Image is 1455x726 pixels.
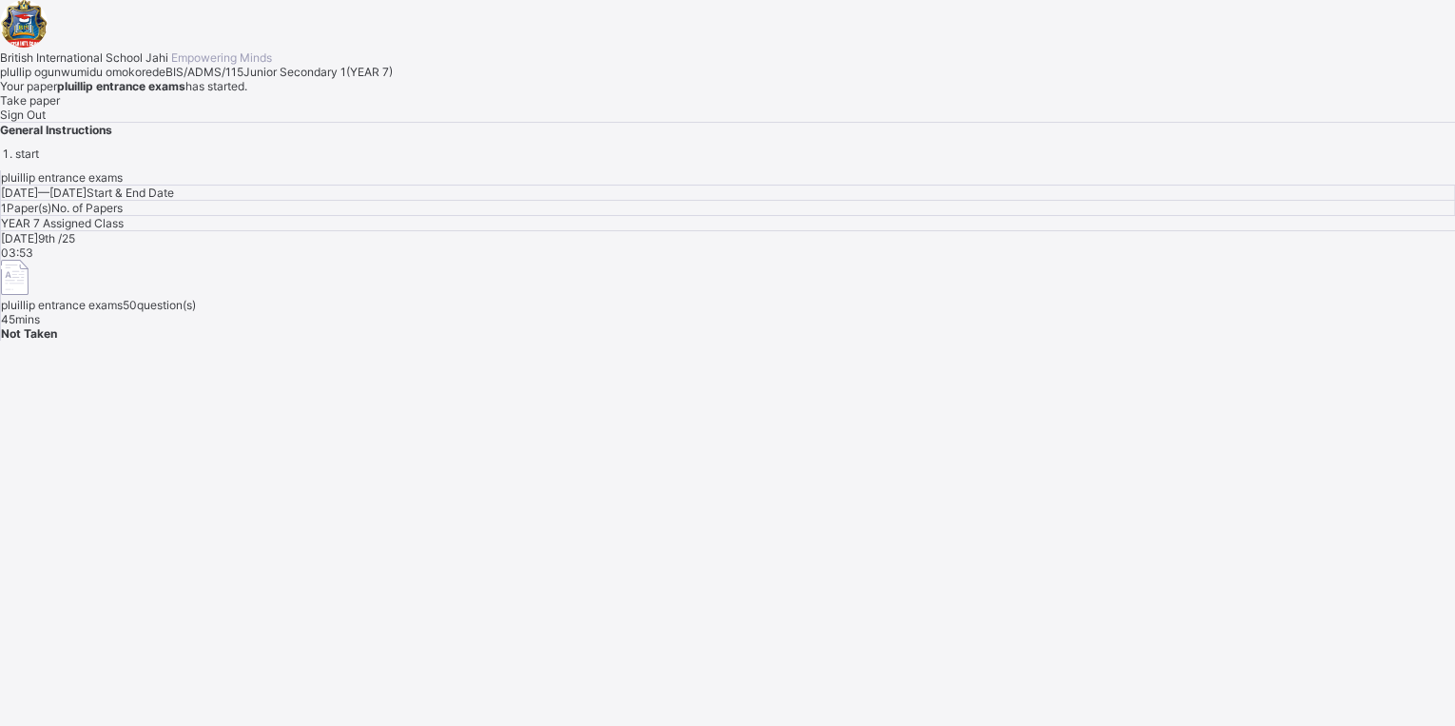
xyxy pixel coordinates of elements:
[168,50,272,65] span: Empowering Minds
[57,79,185,93] b: pluillip entrance exams
[1,186,87,200] span: [DATE] — [DATE]
[1,201,51,215] span: 1 Paper(s)
[1,216,43,230] span: YEAR 7
[87,186,174,200] span: Start & End Date
[123,298,196,312] span: 50 question(s)
[1,312,40,326] span: 45 mins
[1,298,123,312] span: pluillip entrance exams
[15,147,39,161] span: start
[1,245,33,260] span: 03:53
[243,65,393,79] span: Junior Secondary 1 ( YEAR 7 )
[1,231,75,245] span: [DATE] 9th /25
[1,170,123,185] span: pluillip entrance exams
[43,216,124,230] span: Assigned Class
[51,201,123,215] span: No. of Papers
[1,260,29,295] img: take_paper.cd97e1aca70de81545fe8e300f84619e.svg
[165,65,243,79] span: BIS/ADMS/115
[1,326,57,341] span: Not Taken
